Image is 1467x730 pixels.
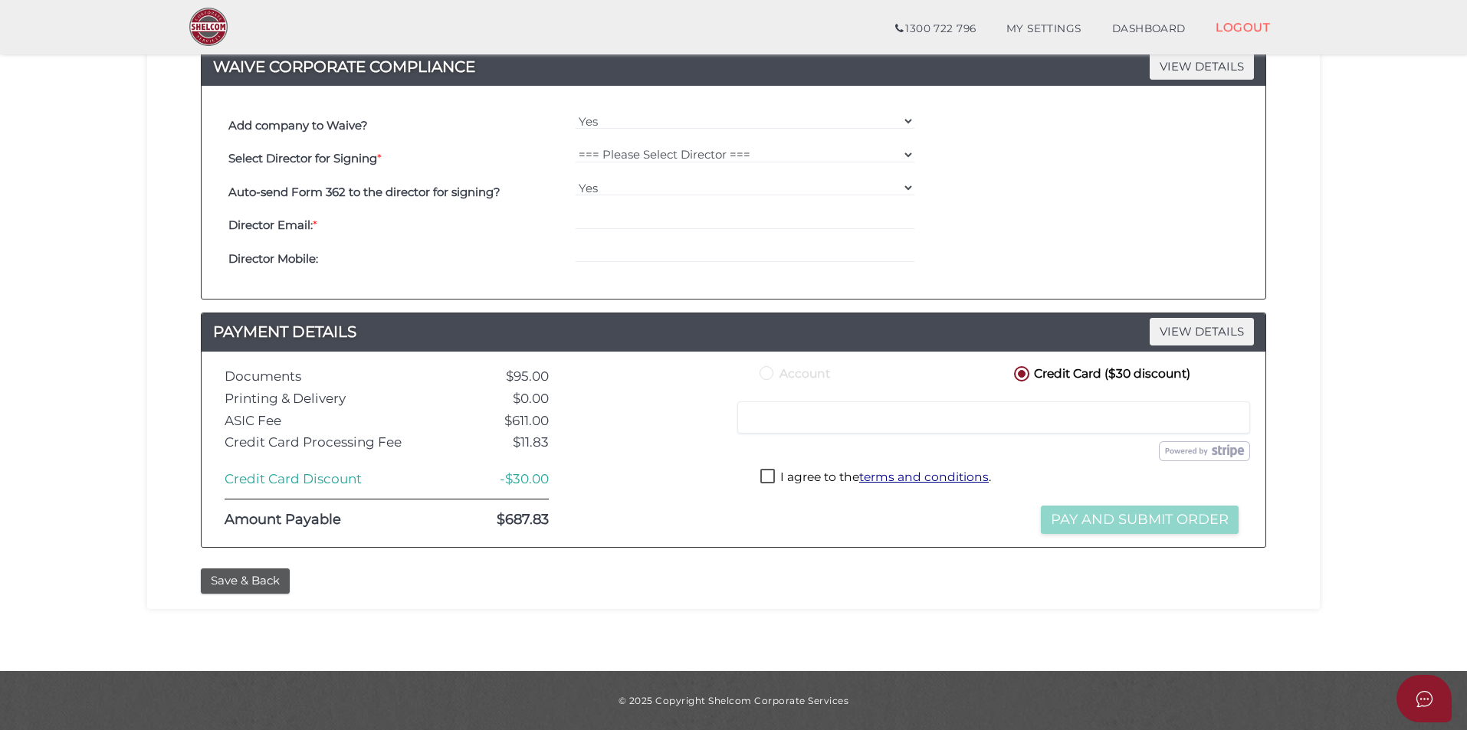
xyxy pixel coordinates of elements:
[437,512,560,528] div: $687.83
[437,369,560,384] div: $95.00
[228,151,377,165] b: Select Director for Signing
[991,14,1097,44] a: MY SETTINGS
[213,414,437,428] div: ASIC Fee
[159,694,1308,707] div: © 2025 Copyright Shelcom Corporate Services
[213,391,437,406] div: Printing & Delivery
[1041,506,1239,534] button: Pay and Submit Order
[213,512,437,528] div: Amount Payable
[1150,318,1254,345] span: VIEW DETAILS
[1097,14,1201,44] a: DASHBOARD
[228,251,318,266] b: Director Mobile:
[437,414,560,428] div: $611.00
[228,118,368,133] b: Add company to Waive?
[1396,675,1452,722] button: Open asap
[213,472,437,486] div: Credit Card Discount
[202,54,1265,79] h4: WAIVE CORPORATE COMPLIANCE
[228,185,500,199] b: Auto-send Form 362 to the director for signing?
[201,568,290,594] button: Save & Back
[859,470,989,484] a: terms and conditions
[228,218,313,232] b: Director Email:
[1011,363,1190,382] label: Credit Card ($30 discount)
[437,391,560,406] div: $0.00
[202,319,1265,344] h4: PAYMENT DETAILS
[747,411,1240,424] iframe: Secure card payment input frame
[760,469,991,488] label: I agree to the .
[437,435,560,450] div: $11.83
[1150,53,1254,80] span: VIEW DETAILS
[202,319,1265,344] a: PAYMENT DETAILSVIEW DETAILS
[437,472,560,486] div: -$30.00
[202,54,1265,79] a: WAIVE CORPORATE COMPLIANCEVIEW DETAILS
[213,369,437,384] div: Documents
[213,435,437,450] div: Credit Card Processing Fee
[880,14,991,44] a: 1300 722 796
[1159,441,1250,461] img: stripe.png
[756,363,830,382] label: Account
[1200,11,1285,43] a: LOGOUT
